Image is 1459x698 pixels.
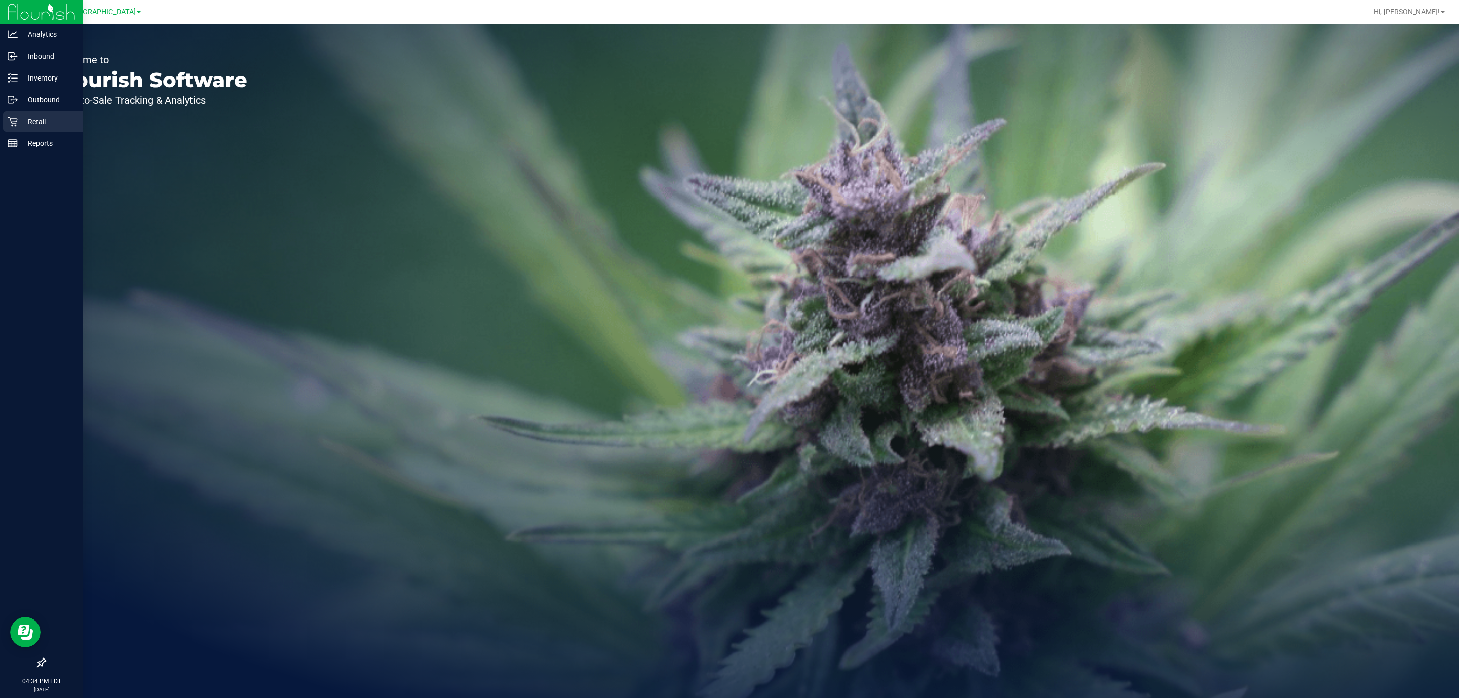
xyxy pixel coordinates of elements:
[10,617,41,647] iframe: Resource center
[18,28,79,41] p: Analytics
[18,115,79,128] p: Retail
[8,95,18,105] inline-svg: Outbound
[55,95,247,105] p: Seed-to-Sale Tracking & Analytics
[55,55,247,65] p: Welcome to
[1374,8,1440,16] span: Hi, [PERSON_NAME]!
[55,70,247,90] p: Flourish Software
[18,72,79,84] p: Inventory
[8,51,18,61] inline-svg: Inbound
[5,686,79,693] p: [DATE]
[66,8,136,16] span: [GEOGRAPHIC_DATA]
[8,117,18,127] inline-svg: Retail
[8,138,18,148] inline-svg: Reports
[8,73,18,83] inline-svg: Inventory
[18,94,79,106] p: Outbound
[18,50,79,62] p: Inbound
[5,677,79,686] p: 04:34 PM EDT
[8,29,18,40] inline-svg: Analytics
[18,137,79,149] p: Reports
